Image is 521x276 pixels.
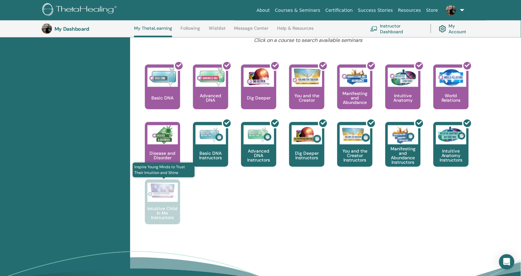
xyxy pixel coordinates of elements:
img: Advanced DNA [196,68,226,87]
a: Basic DNA Instructors Basic DNA Instructors [193,122,228,180]
a: My ThetaLearning [134,26,172,37]
img: Manifesting and Abundance [340,68,370,87]
a: World Relations World Relations [433,65,469,122]
div: Open Intercom Messenger [499,254,515,270]
a: Intuitive Anatomy Intuitive Anatomy [385,65,421,122]
p: Click on a course to search available seminars [170,36,446,44]
img: Intuitive Anatomy [388,68,418,87]
img: Basic DNA Instructors [196,125,226,145]
p: Basic DNA Instructors [193,151,228,160]
a: About [254,4,272,16]
a: Certification [323,4,355,16]
a: Message Center [234,26,269,36]
p: Manifesting and Abundance Instructors [385,147,421,165]
img: Dig Deeper [244,68,274,87]
p: World Relations [433,94,469,103]
a: You and the Creator Instructors You and the Creator Instructors [337,122,373,180]
a: Store [424,4,441,16]
p: Dig Deeper Instructors [289,151,324,160]
img: World Relations [436,68,466,87]
img: Intuitive Anatomy Instructors [436,125,466,145]
p: Dig Deeper [244,96,273,100]
a: Advanced DNA Instructors Advanced DNA Instructors [241,122,276,180]
p: Disease and Disorder [145,151,180,160]
p: Intuitive Anatomy Instructors [433,149,469,162]
img: Advanced DNA Instructors [244,125,274,145]
img: You and the Creator Instructors [340,125,370,145]
p: You and the Creator Instructors [337,149,373,162]
a: Manifesting and Abundance Manifesting and Abundance [337,65,373,122]
p: Advanced DNA Instructors [241,149,276,162]
img: Manifesting and Abundance Instructors [388,125,418,145]
img: Disease and Disorder [147,125,178,145]
a: Manifesting and Abundance Instructors Manifesting and Abundance Instructors [385,122,421,180]
a: Inspire Young Minds to Trust Their Intuition and Shine Intuitive Child In Me Instructors Intuitiv... [145,180,180,237]
a: Disease and Disorder Disease and Disorder [145,122,180,180]
img: default.jpg [42,24,52,34]
img: chalkboard-teacher.svg [370,26,378,32]
p: Advanced DNA [193,94,228,103]
img: logo.png [42,3,119,18]
a: Basic DNA Basic DNA [145,65,180,122]
a: Dig Deeper Dig Deeper [241,65,276,122]
a: Intuitive Anatomy Instructors Intuitive Anatomy Instructors [433,122,469,180]
img: Dig Deeper Instructors [292,125,322,145]
a: Following [181,26,200,36]
img: You and the Creator [292,68,322,85]
a: Advanced DNA Advanced DNA [193,65,228,122]
a: Instructor Dashboard [370,22,423,36]
img: Basic DNA [147,68,178,87]
a: Success Stories [356,4,396,16]
a: Wishlist [209,26,226,36]
img: cog.svg [439,24,446,34]
a: Help & Resources [277,26,314,36]
img: Intuitive Child In Me Instructors [147,183,178,199]
p: Manifesting and Abundance [337,91,373,105]
p: Intuitive Anatomy [385,94,421,103]
p: Intuitive Child In Me Instructors [145,207,180,220]
a: You and the Creator You and the Creator [289,65,324,122]
a: My Account [439,22,473,36]
p: You and the Creator [289,94,324,103]
a: Dig Deeper Instructors Dig Deeper Instructors [289,122,324,180]
a: Resources [396,4,424,16]
h3: My Dashboard [55,26,119,32]
a: Courses & Seminars [273,4,323,16]
span: Inspire Young Minds to Trust Their Intuition and Shine [133,163,195,177]
img: default.jpg [446,5,456,15]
